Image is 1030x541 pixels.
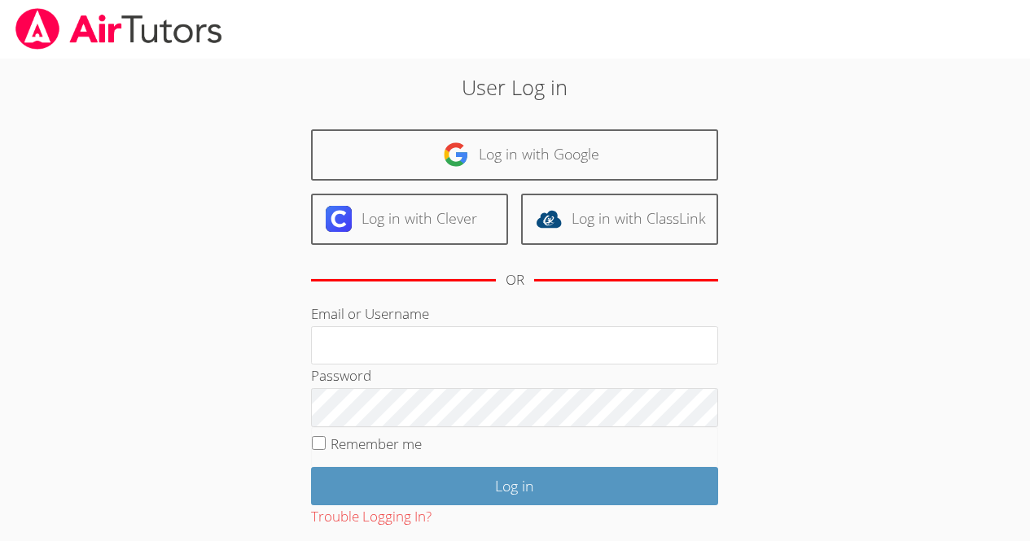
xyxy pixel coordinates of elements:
img: clever-logo-6eab21bc6e7a338710f1a6ff85c0baf02591cd810cc4098c63d3a4b26e2feb20.svg [326,206,352,232]
h2: User Log in [237,72,793,103]
label: Email or Username [311,304,429,323]
div: OR [506,268,524,292]
img: classlink-logo-d6bb404cc1216ec64c9a2012d9dc4662098be43eaf13dc465df04b49fa7ab582.svg [536,206,562,232]
button: Trouble Logging In? [311,505,432,529]
label: Remember me [331,434,422,453]
a: Log in with Clever [311,194,508,245]
a: Log in with Google [311,129,718,181]
img: google-logo-50288ca7cdecda66e5e0955fdab243c47b7ad437acaf1139b6f446037453330a.svg [443,142,469,168]
label: Password [311,366,371,385]
input: Log in [311,467,718,505]
img: airtutors_banner-c4298cdbf04f3fff15de1276eac7730deb9818008684d7c2e4769d2f7ddbe033.png [14,8,224,50]
a: Log in with ClassLink [521,194,718,245]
